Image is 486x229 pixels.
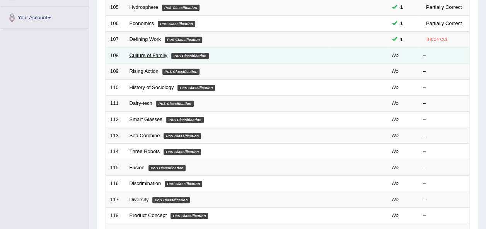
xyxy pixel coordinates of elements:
em: PoS Classification [171,213,208,219]
em: PoS Classification [162,69,200,75]
em: PoS Classification [166,117,204,123]
td: 117 [106,192,125,208]
em: No [392,100,399,106]
em: PoS Classification [156,101,194,107]
em: No [392,116,399,122]
div: – [423,164,465,172]
span: You can still take this question [397,35,406,44]
em: PoS Classification [162,5,200,11]
div: – [423,196,465,204]
em: No [392,197,399,202]
div: – [423,212,465,219]
a: Hydrosphere [130,4,158,10]
div: Partially Correct [423,19,465,27]
em: No [392,52,399,58]
em: No [392,68,399,74]
a: Rising Action [130,68,159,74]
a: Sea Combine [130,133,160,138]
div: – [423,132,465,140]
em: No [392,180,399,186]
td: 109 [106,64,125,80]
a: Product Concept [130,212,167,218]
em: PoS Classification [152,197,190,203]
td: 111 [106,96,125,112]
td: 110 [106,79,125,96]
a: History of Sociology [130,84,174,90]
div: – [423,68,465,75]
a: Your Account [0,7,89,26]
em: PoS Classification [164,133,201,139]
div: – [423,84,465,91]
td: 118 [106,208,125,224]
a: Defining Work [130,36,161,42]
div: – [423,148,465,155]
td: 112 [106,111,125,128]
td: 108 [106,47,125,64]
td: 114 [106,144,125,160]
td: 107 [106,32,125,48]
em: No [392,165,399,170]
td: 116 [106,176,125,192]
a: Diversity [130,197,149,202]
em: PoS Classification [165,181,202,187]
em: PoS Classification [171,53,209,59]
div: – [423,180,465,187]
div: Incorrect [423,35,450,44]
a: Dairy-tech [130,100,152,106]
a: Fusion [130,165,145,170]
td: 115 [106,160,125,176]
a: Three Robots [130,148,160,154]
em: PoS Classification [177,85,215,91]
div: – [423,116,465,123]
em: PoS Classification [148,165,186,171]
a: Discrimination [130,180,161,186]
span: You can still take this question [397,19,406,27]
a: Economics [130,20,154,26]
em: No [392,212,399,218]
span: You can still take this question [397,3,406,11]
em: PoS Classification [165,37,202,43]
em: No [392,148,399,154]
em: No [392,84,399,90]
em: PoS Classification [158,21,195,27]
em: No [392,133,399,138]
a: Culture of Family [130,52,167,58]
div: – [423,100,465,107]
td: 106 [106,15,125,32]
td: 113 [106,128,125,144]
a: Smart Glasses [130,116,162,122]
em: PoS Classification [164,149,201,155]
div: – [423,52,465,59]
div: Partially Correct [423,3,465,11]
